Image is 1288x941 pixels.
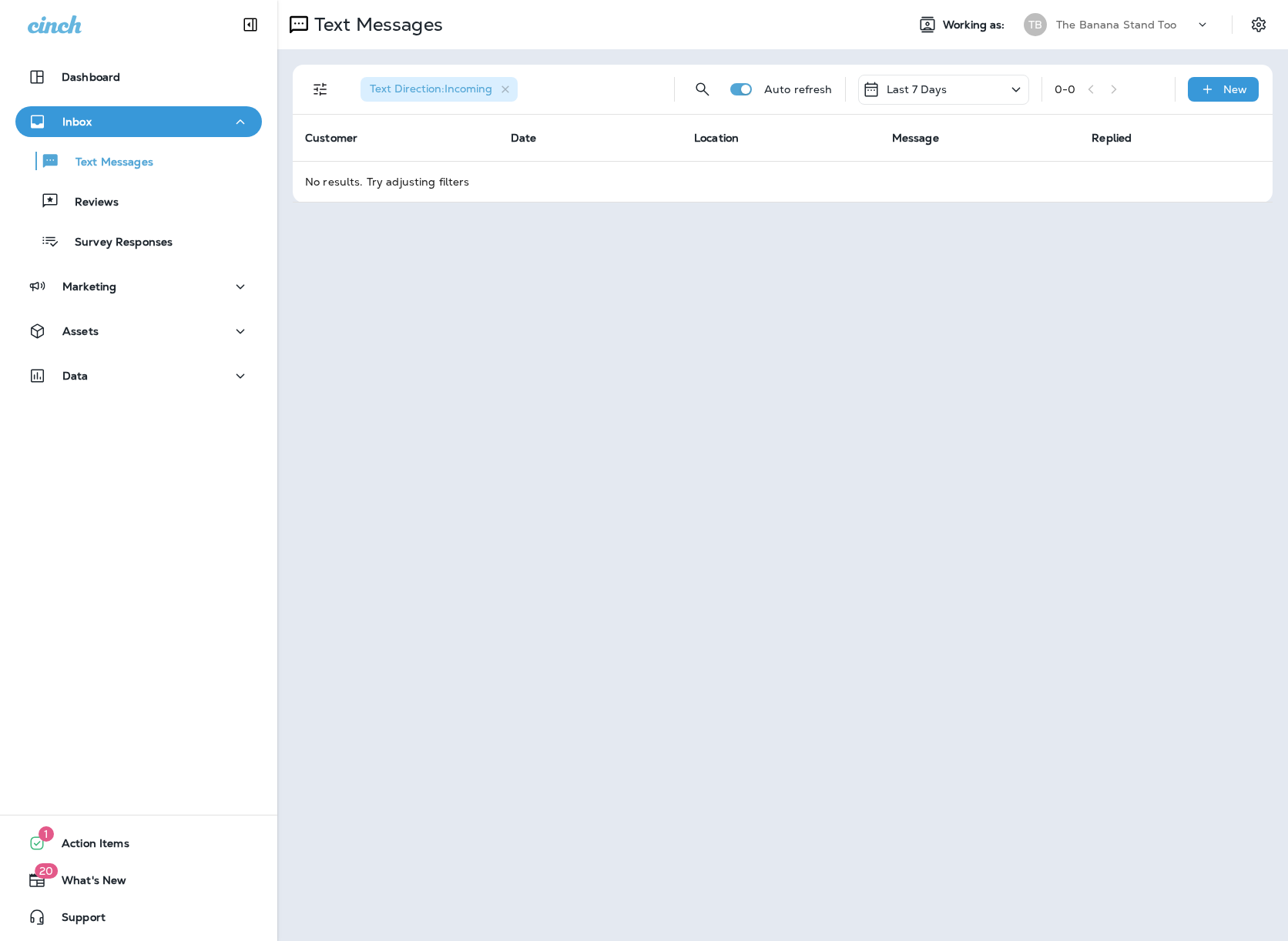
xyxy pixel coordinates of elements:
[15,865,262,896] button: 20What's New
[59,196,119,210] p: Reviews
[308,13,443,36] p: Text Messages
[15,360,262,391] button: Data
[15,902,262,933] button: Support
[62,116,92,128] p: Inbox
[1024,13,1047,36] div: TB
[1092,131,1132,145] span: Replied
[1056,18,1176,31] p: The Banana Stand Too
[39,826,54,842] span: 1
[15,185,262,217] button: Reviews
[293,161,1273,202] td: No results. Try adjusting filters
[62,280,116,293] p: Marketing
[15,271,262,302] button: Marketing
[46,874,126,892] span: What's New
[15,225,262,257] button: Survey Responses
[694,131,739,145] span: Location
[764,83,833,95] p: Auto refresh
[305,74,336,105] button: Filters
[361,77,518,102] div: Text Direction:Incoming
[62,71,120,83] p: Dashboard
[887,83,948,95] p: Last 7 Days
[35,863,58,879] span: 20
[943,18,1008,32] span: Working as:
[59,236,173,250] p: Survey Responses
[687,74,718,105] button: Search Messages
[1223,83,1247,95] p: New
[511,131,537,145] span: Date
[305,131,357,145] span: Customer
[370,82,492,95] span: Text Direction : Incoming
[1055,83,1075,95] div: 0 - 0
[892,131,939,145] span: Message
[15,106,262,137] button: Inbox
[15,828,262,859] button: 1Action Items
[229,9,272,40] button: Collapse Sidebar
[15,145,262,177] button: Text Messages
[46,911,106,929] span: Support
[15,316,262,347] button: Assets
[60,156,153,170] p: Text Messages
[62,325,99,337] p: Assets
[62,370,89,382] p: Data
[1245,11,1273,39] button: Settings
[15,62,262,92] button: Dashboard
[46,837,129,856] span: Action Items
